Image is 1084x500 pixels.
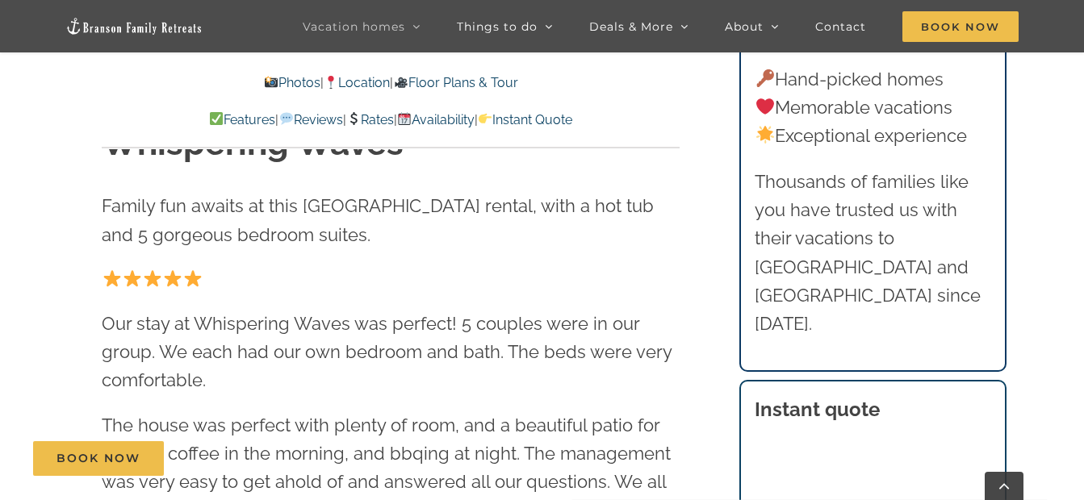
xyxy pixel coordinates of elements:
p: | | | | [102,110,680,131]
p: Hand-picked homes Memorable vacations Exceptional experience [755,65,990,151]
img: 🔑 [756,69,774,87]
a: Rates [346,112,394,127]
p: | | [102,73,680,94]
img: ⭐️ [123,269,141,287]
img: Branson Family Retreats Logo [65,17,203,35]
span: Things to do [457,21,538,32]
span: Book Now [902,11,1019,42]
a: Availability [397,112,475,127]
span: About [725,21,764,32]
span: Family fun awaits at this [GEOGRAPHIC_DATA] rental, with a hot tub and 5 gorgeous bedroom suites. [102,195,654,244]
a: Instant Quote [478,112,572,127]
p: Thousands of families like you have trusted us with their vacations to [GEOGRAPHIC_DATA] and [GEO... [755,168,990,338]
img: 🌟 [756,126,774,144]
img: ⭐️ [103,269,121,287]
span: Vacation homes [303,21,405,32]
img: 📆 [398,112,411,125]
a: Floor Plans & Tour [393,75,517,90]
p: Our stay at Whispering Waves was perfect! 5 couples were in our group. We each had our own bedroo... [102,310,680,395]
img: 📸 [265,76,278,89]
img: 📍 [324,76,337,89]
img: 👉 [479,112,492,125]
strong: Instant quote [755,398,880,421]
span: Contact [815,21,866,32]
a: Features [209,112,275,127]
span: Deals & More [589,21,673,32]
img: ❤️ [756,98,774,115]
a: Reviews [278,112,342,127]
img: ⭐️ [184,269,202,287]
img: 💬 [280,112,293,125]
img: 💲 [347,112,360,125]
img: ✅ [210,112,223,125]
img: ⭐️ [144,269,161,287]
a: Location [324,75,390,90]
img: ⭐️ [164,269,182,287]
img: 🎥 [395,76,408,89]
a: Book Now [33,441,164,476]
a: Photos [264,75,320,90]
span: Book Now [57,452,140,465]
